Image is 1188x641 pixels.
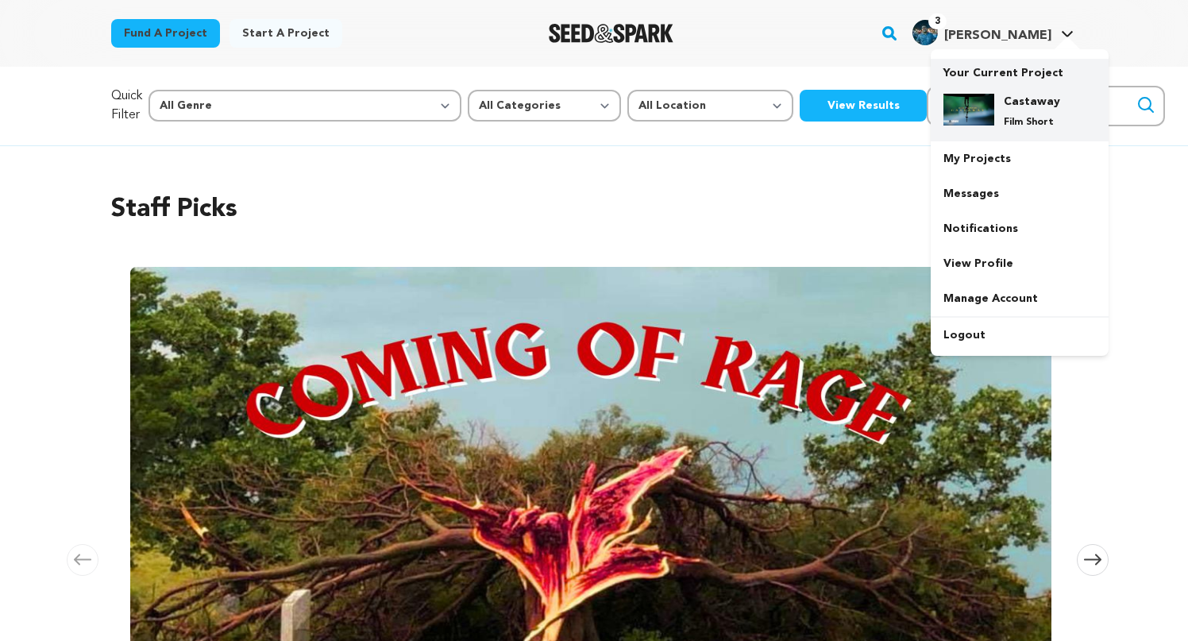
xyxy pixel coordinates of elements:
button: View Results [800,90,927,122]
a: Messages [931,176,1109,211]
a: Start a project [229,19,342,48]
img: FB_IMG_1602519897490.jpg [912,20,938,45]
h4: Castaway [1004,94,1061,110]
a: Fund a project [111,19,220,48]
img: Seed&Spark Logo Dark Mode [549,24,673,43]
a: Seed&Spark Homepage [549,24,673,43]
img: 8e1238c818fa5e40.jpg [943,94,994,125]
a: Logout [931,318,1109,353]
a: Your Current Project Castaway Film Short [943,59,1096,141]
div: Adrian N.'s Profile [912,20,1051,45]
p: Film Short [1004,116,1061,129]
p: Your Current Project [943,59,1096,81]
a: Manage Account [931,281,1109,316]
span: Adrian N.'s Profile [909,17,1077,50]
a: My Projects [931,141,1109,176]
p: Quick Filter [111,87,142,125]
input: Search for a specific project [927,86,1165,126]
a: View Profile [931,246,1109,281]
h2: Staff Picks [111,191,1077,229]
a: Notifications [931,211,1109,246]
a: Adrian N.'s Profile [909,17,1077,45]
span: 3 [928,14,947,29]
span: [PERSON_NAME] [944,29,1051,42]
